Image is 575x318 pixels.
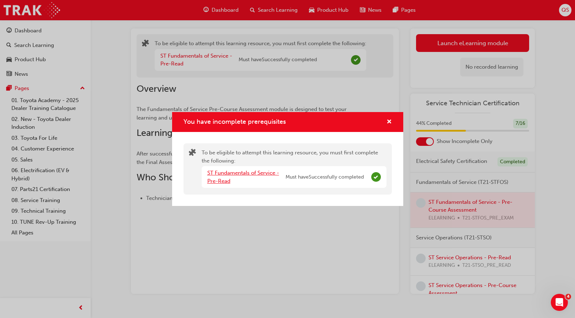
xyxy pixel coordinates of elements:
[172,112,403,206] div: You have incomplete prerequisites
[183,118,286,126] span: You have incomplete prerequisites
[189,149,196,158] span: puzzle-icon
[387,119,392,126] span: cross-icon
[565,294,571,300] span: 4
[286,173,364,181] span: Must have Successfully completed
[207,170,279,184] a: ST Fundamentals of Service - Pre-Read
[387,118,392,127] button: cross-icon
[551,294,568,311] iframe: Intercom live chat
[202,149,387,189] div: To be eligible to attempt this learning resource, you must first complete the following:
[371,172,381,182] span: Complete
